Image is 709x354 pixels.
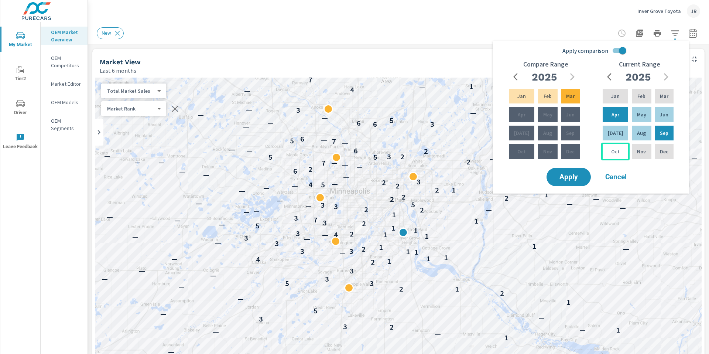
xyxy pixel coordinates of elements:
p: 3 [244,234,248,242]
p: 5 [290,136,294,145]
p: — [210,271,216,280]
p: Market Editor [51,80,82,88]
p: 1 [469,82,473,91]
p: 6 [357,119,361,127]
h2: 2025 [626,71,651,84]
p: — [215,238,221,247]
p: OEM Competitors [51,54,82,69]
p: — [198,110,204,119]
p: 3 [296,229,300,238]
p: May [637,111,646,118]
p: 4 [334,230,338,239]
p: 3 [294,214,298,222]
span: Cancel [601,174,631,180]
span: Apply comparison [562,46,608,55]
p: 7 [322,159,326,167]
p: 1 [544,190,548,199]
p: 7 [332,137,336,146]
p: 2 [500,289,504,298]
p: — [620,203,626,212]
p: — [339,249,346,258]
p: 2 [390,323,394,331]
p: Dec [566,148,575,155]
p: Sep [566,129,575,137]
p: Aug [543,129,552,137]
button: Print Report [650,26,665,41]
span: Apply [554,174,583,180]
p: 5 [268,153,273,161]
p: May [543,111,552,118]
p: 2 [395,181,400,190]
div: OEM Competitors [41,52,88,71]
p: 5 [321,180,325,189]
p: Oct [517,148,526,155]
p: 1 [616,326,620,334]
p: — [158,158,165,167]
span: Leave Feedback [3,133,38,151]
p: Oct [611,148,620,155]
p: — [237,294,244,303]
p: 3 [346,285,350,293]
span: My Market [3,31,38,49]
p: 2 [466,157,470,166]
p: Nov [543,148,552,155]
p: 3 [387,152,391,161]
p: — [486,205,492,214]
p: — [267,119,274,127]
p: 3 [349,247,353,256]
p: — [229,145,235,154]
p: 3 [275,239,279,248]
p: Dec [660,148,668,155]
p: — [305,201,312,210]
span: New [97,30,116,36]
p: Jun [660,111,668,118]
p: — [243,207,250,216]
button: "Export Report to PDF" [632,26,647,41]
p: — [160,309,167,318]
p: 5 [256,221,260,230]
p: — [490,154,496,163]
p: 2 [400,152,404,161]
p: 1 [414,226,418,235]
p: — [623,244,629,253]
p: — [277,196,283,205]
p: 2 [362,219,366,228]
span: Tier2 [3,65,38,83]
p: — [219,220,225,229]
p: Apr [518,111,525,118]
p: 3 [430,120,434,129]
button: Apply Filters [668,26,682,41]
button: Cancel [594,168,638,186]
p: — [196,199,202,208]
p: — [356,163,363,171]
p: — [435,330,441,338]
p: — [304,234,310,243]
p: 1 [391,224,395,232]
button: Select Date Range [685,26,700,41]
p: 5 [285,279,289,288]
p: — [104,152,110,160]
p: 4 [256,255,260,264]
p: — [178,282,185,291]
p: — [213,327,219,336]
p: 3 [300,247,304,256]
p: 7 [308,75,312,84]
p: 1 [455,285,459,293]
p: — [342,160,348,169]
p: 1 [566,298,571,307]
div: nav menu [0,22,40,158]
p: Jan [611,92,620,100]
div: Market Editor [41,78,88,89]
p: 1 [504,333,508,342]
p: 3 [325,275,329,283]
p: 3 [343,322,347,331]
p: 1 [532,242,536,251]
p: — [593,194,599,203]
p: — [292,181,298,190]
button: Apply [547,168,591,186]
p: — [538,313,545,322]
p: — [343,173,349,181]
p: 2 [420,205,424,214]
p: — [263,183,270,192]
p: — [203,170,209,179]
